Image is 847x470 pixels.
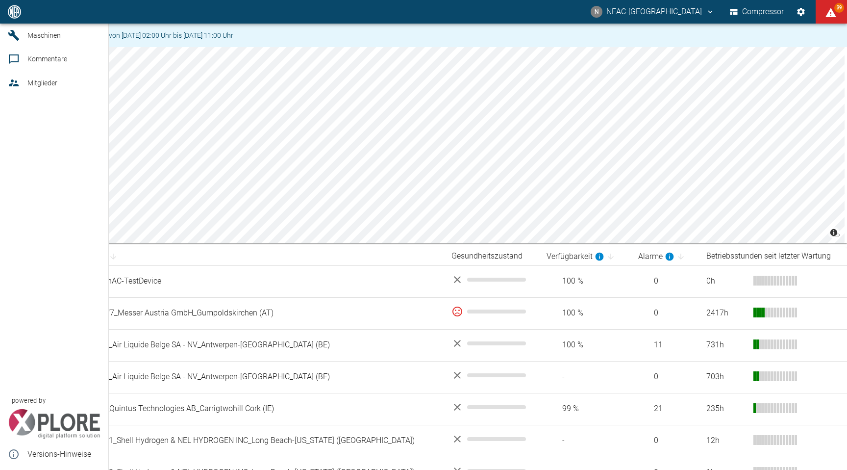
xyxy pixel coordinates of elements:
[451,369,531,381] div: No data
[444,247,539,265] th: Gesundheitszustand
[547,371,622,383] span: -
[27,55,67,63] span: Kommentare
[706,371,746,383] div: 703 h
[27,47,845,243] canvas: Map
[638,403,691,415] span: 21
[27,79,57,87] span: Mitglieder
[706,435,746,446] div: 12 h
[589,3,716,21] button: hofer@nea-x.de
[451,401,531,413] div: No data
[65,297,444,329] td: 02.2294_V7_Messer Austria GmbH_Gumpoldskirchen (AT)
[65,361,444,393] td: 13.0007/2_Air Liquide Belge SA - NV_Antwerpen-[GEOGRAPHIC_DATA] (BE)
[638,435,691,446] span: 0
[638,276,691,287] span: 0
[7,5,22,18] img: logo
[728,3,786,21] button: Compressor
[547,276,622,287] span: 100 %
[27,31,61,39] span: Maschinen
[65,393,444,425] td: 20.00006_Quintus Technologies AB_Carrigtwohill Cork (IE)
[27,448,100,460] span: Versions-Hinweise
[591,6,602,18] div: N
[547,251,604,262] div: berechnet für die letzten 7 Tage
[792,3,810,21] button: Einstellungen
[52,26,233,44] div: Wartungsarbeiten von [DATE] 02:00 Uhr bis [DATE] 11:00 Uhr
[451,433,531,445] div: No data
[638,251,674,262] div: berechnet für die letzten 7 Tage
[547,308,622,319] span: 100 %
[834,3,844,13] span: 39
[706,339,746,351] div: 731 h
[638,308,691,319] span: 0
[706,276,746,287] div: 0 h
[638,339,691,351] span: 11
[706,308,746,319] div: 2417 h
[451,338,531,349] div: No data
[547,339,622,351] span: 100 %
[638,371,691,383] span: 0
[698,247,847,265] th: Betriebsstunden seit letzter Wartung
[65,425,444,457] td: 20.00008/1_Shell Hydrogen & NEL HYDROGEN INC_Long Beach-[US_STATE] ([GEOGRAPHIC_DATA])
[8,409,100,439] img: Xplore Logo
[65,329,444,361] td: 13.0007/1_Air Liquide Belge SA - NV_Antwerpen-[GEOGRAPHIC_DATA] (BE)
[547,435,622,446] span: -
[12,396,46,405] span: powered by
[451,274,531,286] div: No data
[547,403,622,415] span: 99 %
[65,265,444,297] td: 000_SimonAC-TestDevice
[706,403,746,415] div: 235 h
[451,306,531,317] div: 0 %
